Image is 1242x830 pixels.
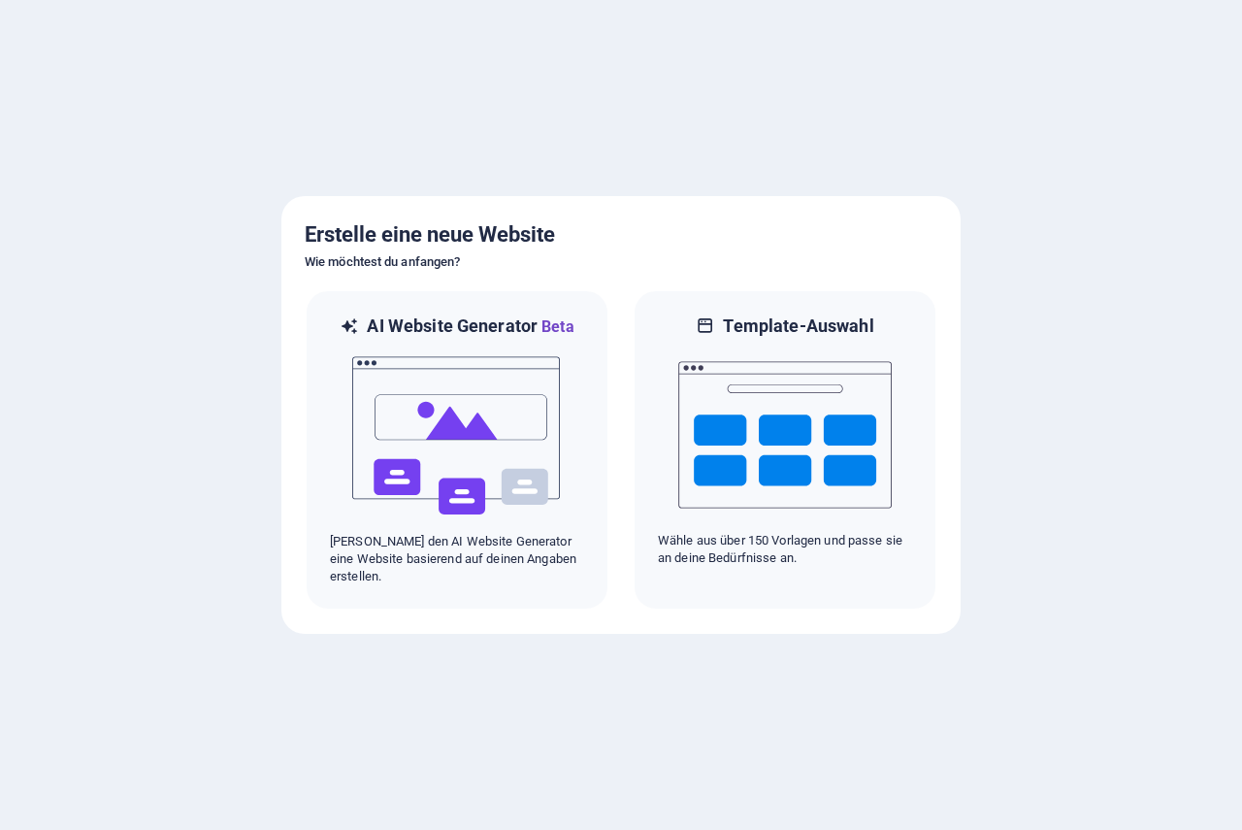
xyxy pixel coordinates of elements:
[330,533,584,585] p: [PERSON_NAME] den AI Website Generator eine Website basierend auf deinen Angaben erstellen.
[658,532,912,567] p: Wähle aus über 150 Vorlagen und passe sie an deine Bedürfnisse an.
[305,250,937,274] h6: Wie möchtest du anfangen?
[305,219,937,250] h5: Erstelle eine neue Website
[633,289,937,611] div: Template-AuswahlWähle aus über 150 Vorlagen und passe sie an deine Bedürfnisse an.
[538,317,574,336] span: Beta
[305,289,609,611] div: AI Website GeneratorBetaai[PERSON_NAME] den AI Website Generator eine Website basierend auf deine...
[367,315,573,339] h6: AI Website Generator
[350,339,564,533] img: ai
[723,315,873,338] h6: Template-Auswahl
